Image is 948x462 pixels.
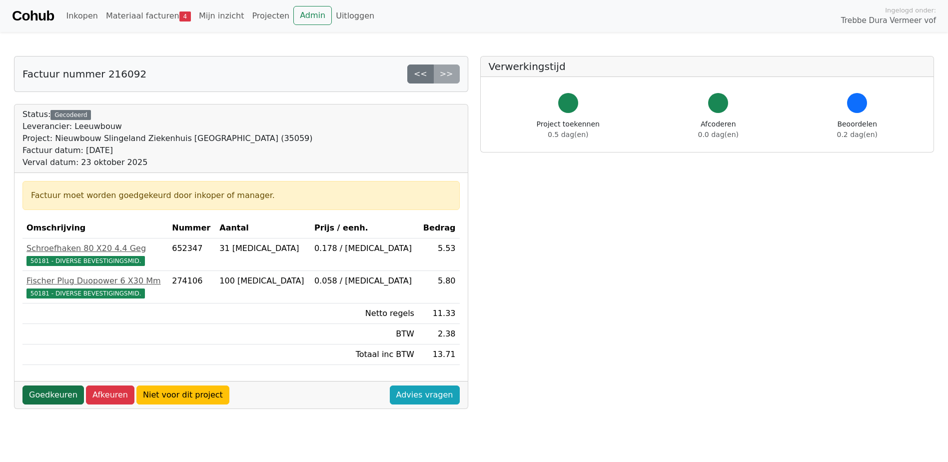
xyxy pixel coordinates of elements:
a: Mijn inzicht [195,6,248,26]
a: Goedkeuren [22,385,84,404]
a: Materiaal facturen4 [102,6,195,26]
div: 31 [MEDICAL_DATA] [219,242,306,254]
a: Projecten [248,6,293,26]
span: Ingelogd onder: [885,5,936,15]
td: BTW [310,324,418,344]
td: Totaal inc BTW [310,344,418,365]
a: Cohub [12,4,54,28]
th: Omschrijving [22,218,168,238]
div: Gecodeerd [50,110,91,120]
div: Fischer Plug Duopower 6 X30 Mm [26,275,164,287]
span: 4 [179,11,191,21]
a: Inkopen [62,6,101,26]
span: 0.2 dag(en) [837,130,878,138]
th: Prijs / eenh. [310,218,418,238]
th: Nummer [168,218,215,238]
div: Factuur datum: [DATE] [22,144,313,156]
span: 50181 - DIVERSE BEVESTIGINGSMID. [26,256,145,266]
div: Leverancier: Leeuwbouw [22,120,313,132]
a: Fischer Plug Duopower 6 X30 Mm50181 - DIVERSE BEVESTIGINGSMID. [26,275,164,299]
div: Afcoderen [698,119,739,140]
th: Aantal [215,218,310,238]
div: 100 [MEDICAL_DATA] [219,275,306,287]
div: Project toekennen [537,119,600,140]
a: Uitloggen [332,6,378,26]
span: 0.5 dag(en) [548,130,588,138]
td: Netto regels [310,303,418,324]
td: 13.71 [418,344,460,365]
td: 5.80 [418,271,460,303]
td: 11.33 [418,303,460,324]
div: 0.178 / [MEDICAL_DATA] [314,242,414,254]
div: 0.058 / [MEDICAL_DATA] [314,275,414,287]
div: Status: [22,108,313,168]
th: Bedrag [418,218,460,238]
span: 50181 - DIVERSE BEVESTIGINGSMID. [26,288,145,298]
a: Niet voor dit project [136,385,229,404]
a: << [407,64,434,83]
td: 2.38 [418,324,460,344]
td: 274106 [168,271,215,303]
a: Admin [293,6,332,25]
div: Schroefhaken 80 X20 4.4 Geg [26,242,164,254]
span: Trebbe Dura Vermeer vof [841,15,936,26]
td: 5.53 [418,238,460,271]
div: Beoordelen [837,119,878,140]
h5: Verwerkingstijd [489,60,926,72]
div: Factuur moet worden goedgekeurd door inkoper of manager. [31,189,451,201]
div: Project: Nieuwbouw Slingeland Ziekenhuis [GEOGRAPHIC_DATA] (35059) [22,132,313,144]
a: Schroefhaken 80 X20 4.4 Geg50181 - DIVERSE BEVESTIGINGSMID. [26,242,164,266]
span: 0.0 dag(en) [698,130,739,138]
a: Advies vragen [390,385,460,404]
td: 652347 [168,238,215,271]
div: Verval datum: 23 oktober 2025 [22,156,313,168]
h5: Factuur nummer 216092 [22,68,146,80]
a: Afkeuren [86,385,134,404]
